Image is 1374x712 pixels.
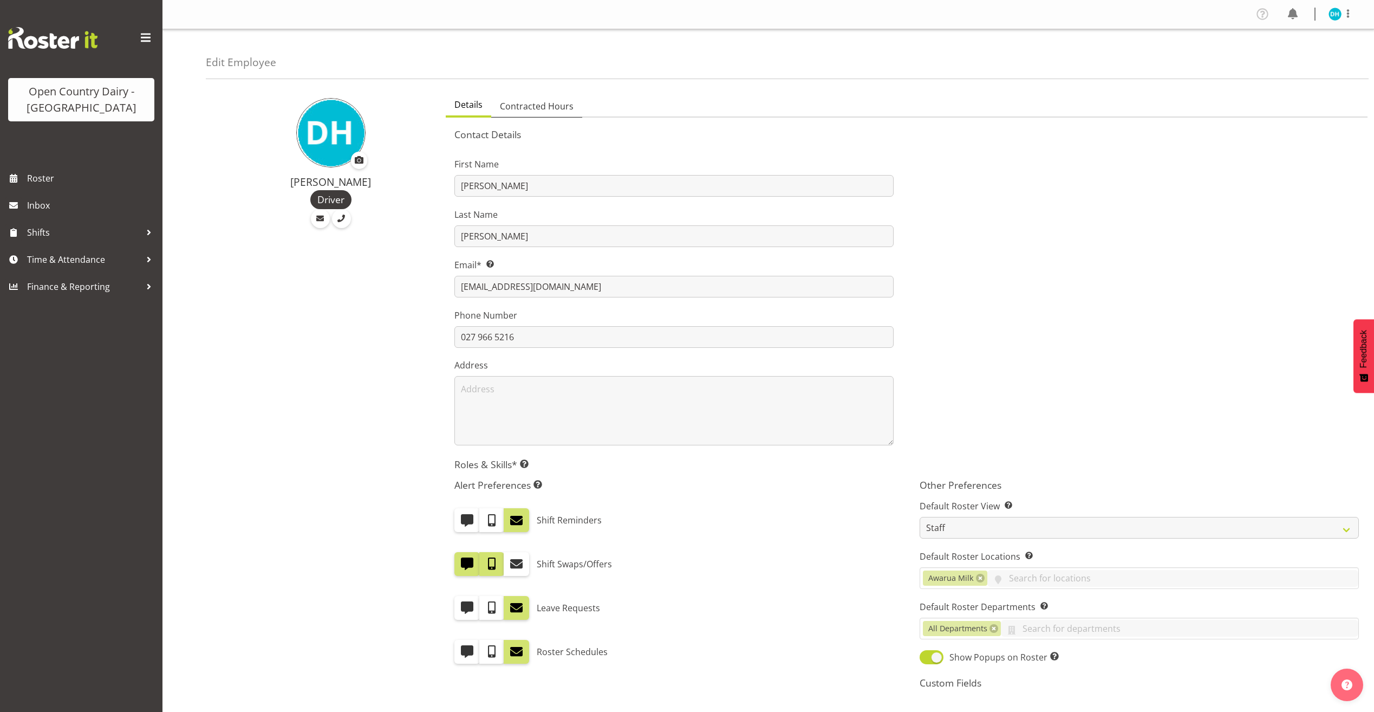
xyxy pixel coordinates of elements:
[454,309,894,322] label: Phone Number
[8,27,97,49] img: Rosterit website logo
[1001,620,1358,637] input: Search for departments
[920,550,1359,563] label: Default Roster Locations
[317,192,344,206] span: Driver
[27,251,141,268] span: Time & Attendance
[454,326,894,348] input: Phone Number
[206,56,276,68] h4: Edit Employee
[454,458,1359,470] h5: Roles & Skills*
[454,208,894,221] label: Last Name
[920,677,1359,689] h5: Custom Fields
[987,570,1358,587] input: Search for locations
[1353,319,1374,393] button: Feedback - Show survey
[537,552,612,576] label: Shift Swaps/Offers
[454,359,894,372] label: Address
[943,651,1059,664] span: Show Popups on Roster
[920,600,1359,613] label: Default Roster Departments
[537,640,608,664] label: Roster Schedules
[27,279,141,295] span: Finance & Reporting
[1329,8,1342,21] img: dean-henderson7444.jpg
[454,175,894,197] input: First Name
[454,128,1359,140] h5: Contact Details
[454,258,894,271] label: Email*
[928,623,987,635] span: All Departments
[537,508,602,532] label: Shift Reminders
[27,197,157,213] span: Inbox
[920,479,1359,491] h5: Other Preferences
[500,100,574,113] span: Contracted Hours
[332,209,351,228] a: Call Employee
[454,479,894,491] h5: Alert Preferences
[1342,679,1352,690] img: help-xxl-2.png
[1359,330,1369,368] span: Feedback
[311,209,330,228] a: Email Employee
[454,158,894,171] label: First Name
[454,98,483,111] span: Details
[27,224,141,241] span: Shifts
[537,596,600,620] label: Leave Requests
[454,225,894,247] input: Last Name
[296,98,366,167] img: dean-henderson7444.jpg
[928,572,974,584] span: Awarua Milk
[27,170,157,186] span: Roster
[454,276,894,297] input: Email Address
[920,500,1359,513] label: Default Roster View
[229,176,433,188] h4: [PERSON_NAME]
[19,83,144,116] div: Open Country Dairy - [GEOGRAPHIC_DATA]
